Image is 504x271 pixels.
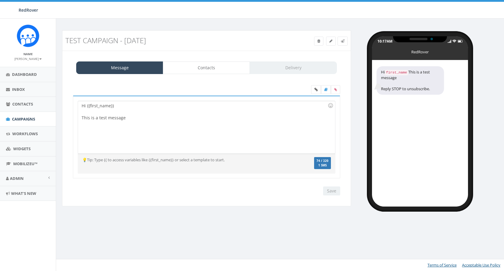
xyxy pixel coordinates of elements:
[316,159,328,163] span: 74 / 320
[12,87,25,92] span: Inbox
[12,131,38,136] span: Workflows
[78,101,335,153] div: Hi {{first_name}} This is a test message
[11,191,36,196] span: What's New
[405,49,435,52] div: RedRover
[19,7,38,13] span: RedRover
[23,52,33,56] small: Name
[17,25,39,47] img: Rally_Corp_Icon.png
[327,102,334,109] div: Use the TAB key to insert emoji faster
[462,262,500,268] a: Acceptable Use Policy
[317,38,320,43] span: Delete Campaign
[13,161,37,166] span: MobilizeU™
[385,70,408,75] code: first_name
[377,39,392,44] div: 10:17AM
[12,72,37,77] span: Dashboard
[13,146,31,151] span: Widgets
[376,66,444,95] div: Hi This is a test message Reply STOP to unsubscribe.
[331,85,340,94] span: Attach your media
[341,38,344,43] span: Send Test Message
[10,176,24,181] span: Admin
[316,164,328,167] span: 1 SMS
[321,85,331,94] label: Insert Template Text
[329,38,332,43] span: Edit Campaign
[14,57,42,61] small: [PERSON_NAME]
[427,262,457,268] a: Terms of Service
[12,101,33,107] span: Contacts
[12,116,35,122] span: Campaigns
[65,37,275,44] h3: Test Campaign - [DATE]
[163,61,250,74] a: Contacts
[78,157,292,163] div: 💡Tip: Type {{ to access variables like {{first_name}} or select a template to start.
[14,56,42,61] a: [PERSON_NAME]
[76,61,163,74] a: Message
